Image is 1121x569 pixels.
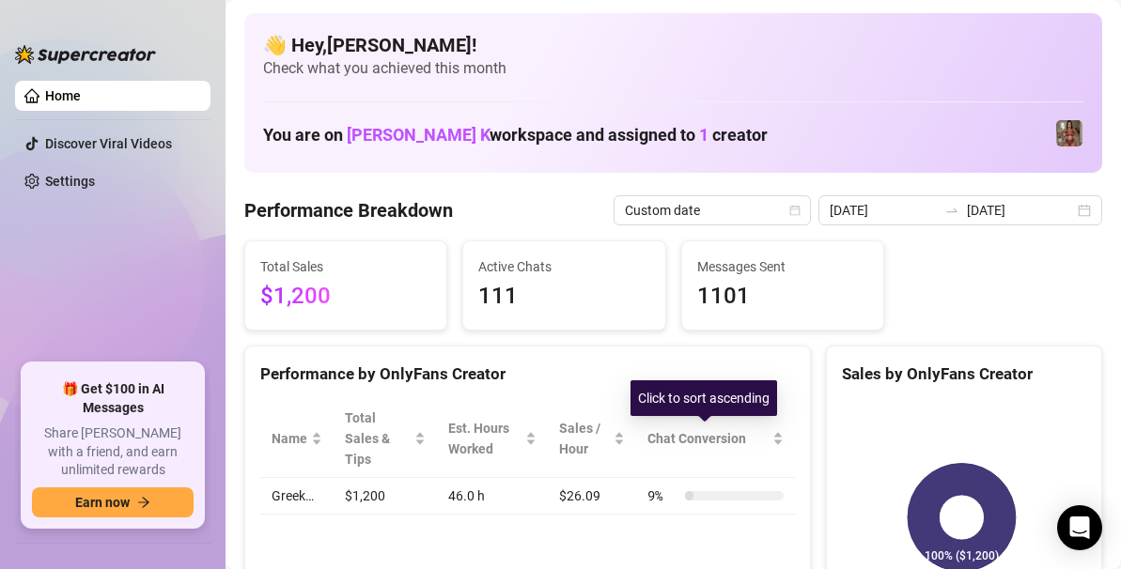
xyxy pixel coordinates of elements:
span: Custom date [625,196,800,224]
a: Settings [45,174,95,189]
span: Total Sales & Tips [345,408,411,469]
span: Share [PERSON_NAME] with a friend, and earn unlimited rewards [32,424,194,480]
td: Greek… [260,478,334,515]
img: Greek [1056,120,1082,146]
span: Chat Conversion [647,428,769,449]
span: Total Sales [260,256,431,277]
h1: You are on workspace and assigned to creator [263,125,768,146]
div: Open Intercom Messenger [1057,505,1102,550]
span: calendar [789,205,801,216]
a: Home [45,88,81,103]
div: Click to sort ascending [631,380,777,416]
span: 🎁 Get $100 in AI Messages [32,380,194,417]
span: 1 [699,125,708,145]
span: Earn now [75,495,130,510]
span: swap-right [944,203,959,218]
td: $1,200 [334,478,437,515]
button: Earn nowarrow-right [32,487,194,517]
input: End date [967,200,1074,221]
div: Sales by OnlyFans Creator [842,361,1086,387]
span: Active Chats [478,256,649,277]
span: $1,200 [260,279,431,315]
th: Name [260,400,334,478]
th: Chat Conversion [636,400,795,478]
span: 9 % [647,485,677,506]
img: logo-BBDzfeDw.svg [15,45,156,64]
span: 111 [478,279,649,315]
td: 46.0 h [437,478,548,515]
span: Name [272,428,307,449]
th: Total Sales & Tips [334,400,437,478]
a: Discover Viral Videos [45,136,172,151]
h4: Performance Breakdown [244,197,453,223]
span: Sales / Hour [559,418,610,459]
h4: 👋 Hey, [PERSON_NAME] ! [263,32,1083,58]
input: Start date [830,200,937,221]
th: Sales / Hour [548,400,636,478]
span: Messages Sent [697,256,868,277]
span: arrow-right [137,496,150,509]
span: 1101 [697,279,868,315]
td: $26.09 [548,478,636,515]
span: Check what you achieved this month [263,58,1083,79]
span: to [944,203,959,218]
div: Est. Hours Worked [448,418,522,459]
div: Performance by OnlyFans Creator [260,361,795,387]
span: [PERSON_NAME] K [347,125,490,145]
